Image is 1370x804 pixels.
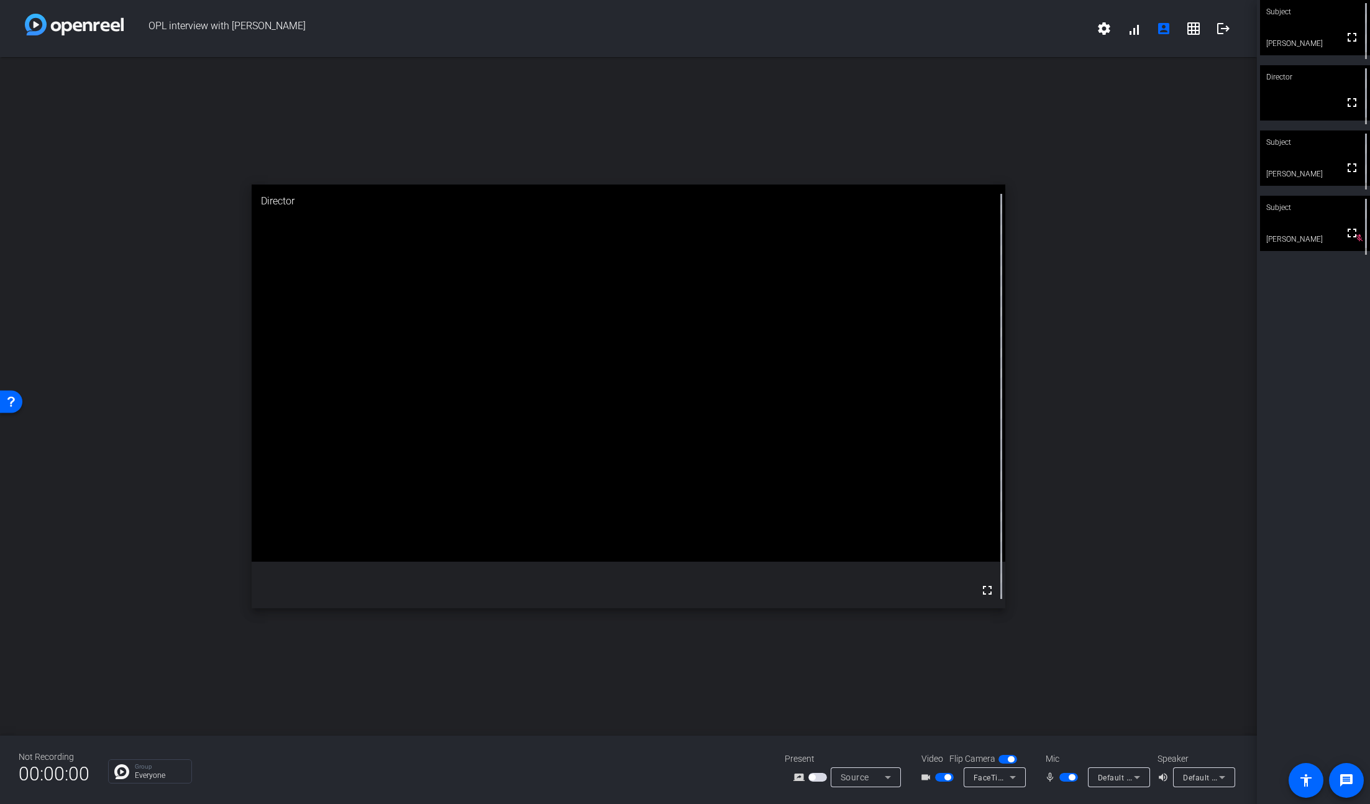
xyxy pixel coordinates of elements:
[1299,773,1313,788] mat-icon: accessibility
[1158,752,1232,765] div: Speaker
[135,772,185,779] p: Everyone
[1044,770,1059,785] mat-icon: mic_none
[949,752,995,765] span: Flip Camera
[1158,770,1172,785] mat-icon: volume_up
[841,772,869,782] span: Source
[25,14,124,35] img: white-gradient.svg
[980,583,995,598] mat-icon: fullscreen
[1216,21,1231,36] mat-icon: logout
[1119,14,1149,43] button: signal_cellular_alt
[252,185,1006,218] div: Director
[1156,21,1171,36] mat-icon: account_box
[1345,95,1359,110] mat-icon: fullscreen
[785,752,909,765] div: Present
[1260,65,1370,89] div: Director
[19,759,89,789] span: 00:00:00
[19,751,89,764] div: Not Recording
[1260,130,1370,154] div: Subject
[114,764,129,779] img: Chat Icon
[1183,772,1327,782] span: Default - External Headphones (Built-in)
[793,770,808,785] mat-icon: screen_share_outline
[974,772,1133,782] span: FaceTime HD Camera (Built-in) (05ac:8514)
[135,764,185,770] p: Group
[1186,21,1201,36] mat-icon: grid_on
[1345,160,1359,175] mat-icon: fullscreen
[1097,21,1112,36] mat-icon: settings
[1339,773,1354,788] mat-icon: message
[1033,752,1158,765] div: Mic
[1260,196,1370,219] div: Subject
[124,14,1089,43] span: OPL interview with [PERSON_NAME]
[920,770,935,785] mat-icon: videocam_outline
[1345,30,1359,45] mat-icon: fullscreen
[921,752,943,765] span: Video
[1098,772,1243,782] span: Default - RØDE NT-USB Mini (19f7:0015)
[1345,226,1359,240] mat-icon: fullscreen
